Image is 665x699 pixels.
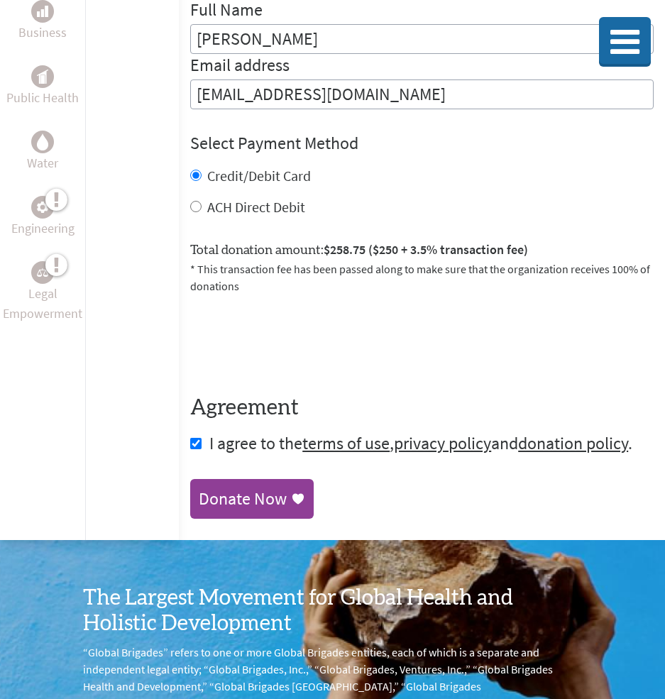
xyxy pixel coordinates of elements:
label: ACH Direct Debit [207,198,305,216]
input: Enter Full Name [190,24,654,54]
a: Legal EmpowermentLegal Empowerment [3,261,82,324]
p: Public Health [6,88,79,108]
img: Public Health [37,70,48,84]
img: Engineering [37,202,48,213]
a: privacy policy [394,432,491,454]
a: terms of use [302,432,390,454]
p: Engineering [11,219,75,238]
img: Business [37,6,48,17]
img: Water [37,133,48,150]
div: Water [31,131,54,153]
h4: Select Payment Method [190,132,654,155]
a: Donate Now [190,479,314,519]
label: Email address [190,54,290,79]
div: Public Health [31,65,54,88]
h4: Agreement [190,395,654,421]
div: Legal Empowerment [31,261,54,284]
span: I agree to the , and . [209,432,632,454]
p: Legal Empowerment [3,284,82,324]
label: Total donation amount: [190,240,528,260]
span: $258.75 ($250 + 3.5% transaction fee) [324,241,528,258]
p: * This transaction fee has been passed along to make sure that the organization receives 100% of ... [190,260,654,295]
p: Business [18,23,67,43]
input: Your Email [190,79,654,109]
p: Water [27,153,58,173]
a: Public HealthPublic Health [6,65,79,108]
iframe: reCAPTCHA [190,312,406,367]
div: Donate Now [199,488,287,510]
h3: The Largest Movement for Global Health and Holistic Development [83,585,583,637]
img: Legal Empowerment [37,268,48,277]
a: EngineeringEngineering [11,196,75,238]
label: Credit/Debit Card [207,167,311,185]
div: Engineering [31,196,54,219]
a: WaterWater [27,131,58,173]
a: donation policy [518,432,628,454]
